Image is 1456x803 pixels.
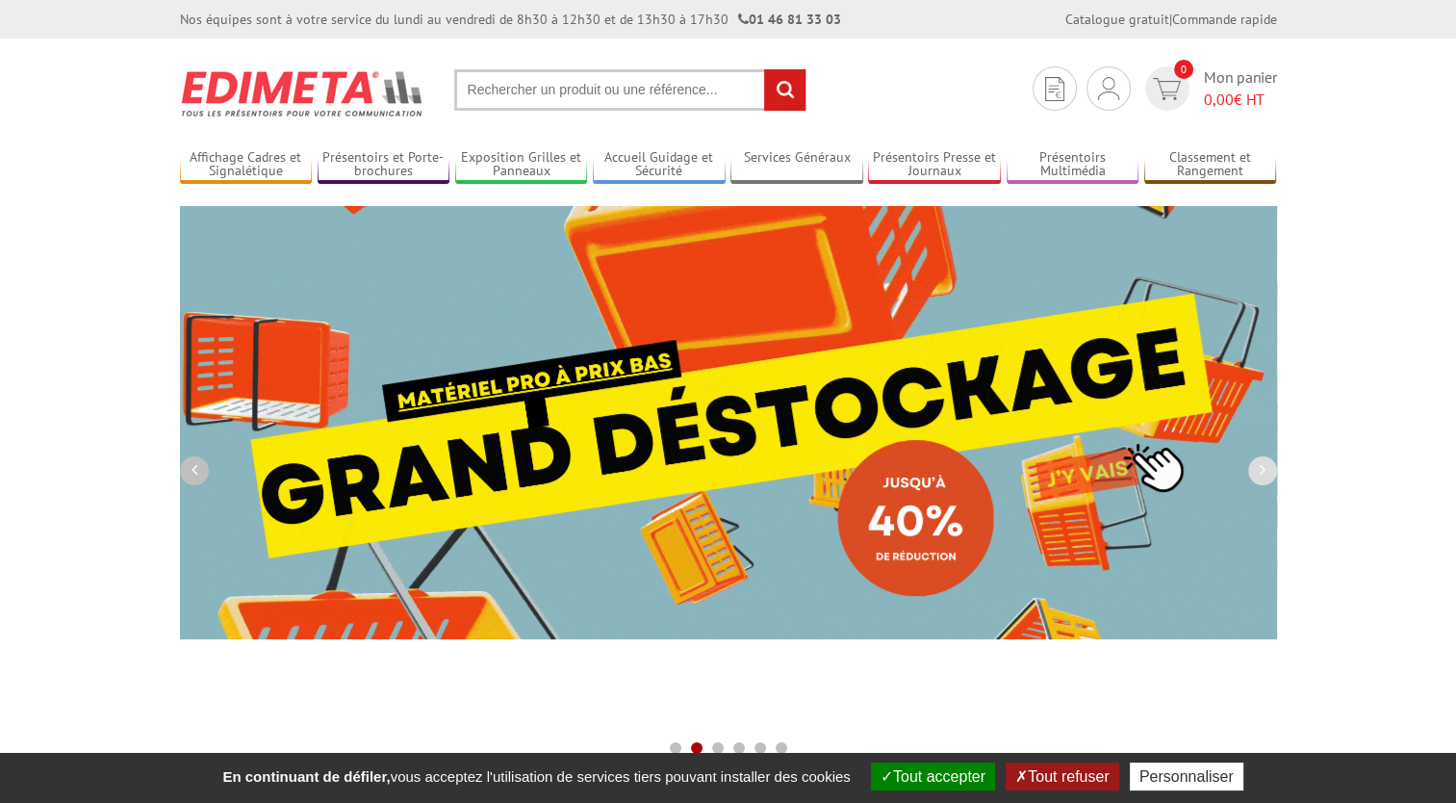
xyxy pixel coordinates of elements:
a: Classement et Rangement [1144,149,1277,181]
img: devis rapide [1045,77,1064,101]
a: Présentoirs et Porte-brochures [318,149,450,181]
img: devis rapide [1098,77,1119,100]
div: Nos équipes sont à votre service du lundi au vendredi de 8h30 à 12h30 et de 13h30 à 17h30 [180,10,841,29]
a: Catalogue gratuit [1065,11,1169,28]
a: Présentoirs Multimédia [1007,149,1139,181]
span: 0 [1174,60,1193,79]
button: Personnaliser (fenêtre modale) [1130,763,1243,790]
div: | [1065,10,1277,29]
strong: En continuant de défiler, [222,768,390,785]
span: 0,00 [1204,90,1234,109]
input: rechercher [764,69,805,111]
a: Commande rapide [1172,11,1277,28]
span: € HT [1204,89,1277,111]
a: devis rapide 0 Mon panier 0,00€ HT [1140,66,1277,111]
img: devis rapide [1153,78,1181,100]
img: Présentoir, panneau, stand - Edimeta - PLV, affichage, mobilier bureau, entreprise [180,58,425,129]
strong: 01 46 81 33 03 [738,11,841,28]
a: Présentoirs Presse et Journaux [868,149,1001,181]
a: Accueil Guidage et Sécurité [593,149,726,181]
input: Rechercher un produit ou une référence... [454,69,806,111]
span: vous acceptez l'utilisation de services tiers pouvant installer des cookies [213,768,859,785]
button: Tout refuser [1006,763,1118,790]
button: Tout accepter [871,763,995,790]
a: Exposition Grilles et Panneaux [455,149,588,181]
a: Affichage Cadres et Signalétique [180,149,313,181]
a: Services Généraux [730,149,863,181]
span: Mon panier [1204,66,1277,111]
